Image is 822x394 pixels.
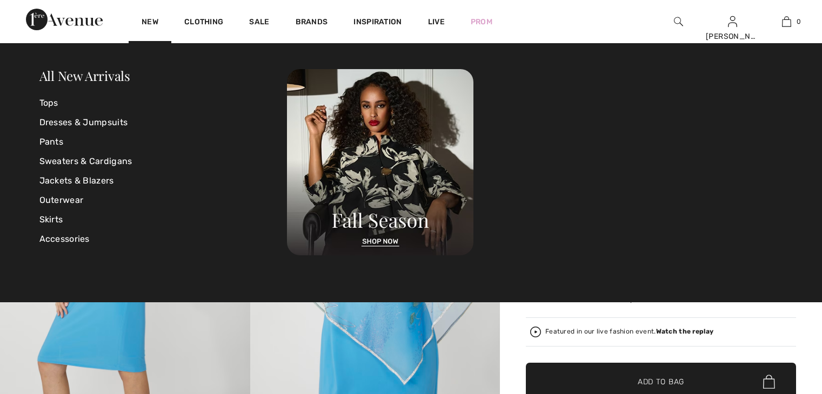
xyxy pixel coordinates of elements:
a: Pants [39,132,288,152]
a: Live [428,16,445,28]
img: My Bag [782,15,791,28]
span: Inspiration [353,17,402,29]
a: New [142,17,158,29]
a: Prom [471,16,492,28]
a: Skirts [39,210,288,229]
a: Dresses & Jumpsuits [39,113,288,132]
img: 1ère Avenue [26,9,103,30]
div: [PERSON_NAME] [706,31,759,42]
img: search the website [674,15,683,28]
img: My Info [728,15,737,28]
strong: Watch the replay [656,328,714,335]
a: Brands [296,17,328,29]
a: Clothing [184,17,223,29]
span: 0 [797,17,801,26]
a: Sweaters & Cardigans [39,152,288,171]
a: All New Arrivals [39,67,130,84]
a: 0 [760,15,813,28]
span: Add to Bag [638,376,684,388]
a: Sale [249,17,269,29]
img: 250825120107_a8d8ca038cac6.jpg [287,69,473,255]
img: Watch the replay [530,327,541,337]
iframe: Opens a widget where you can find more information [753,313,811,340]
img: Bag.svg [763,375,775,389]
div: Featured in our live fashion event. [545,328,713,335]
a: Outerwear [39,191,288,210]
a: Sign In [728,16,737,26]
a: Jackets & Blazers [39,171,288,191]
a: Accessories [39,229,288,249]
a: Tops [39,93,288,113]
